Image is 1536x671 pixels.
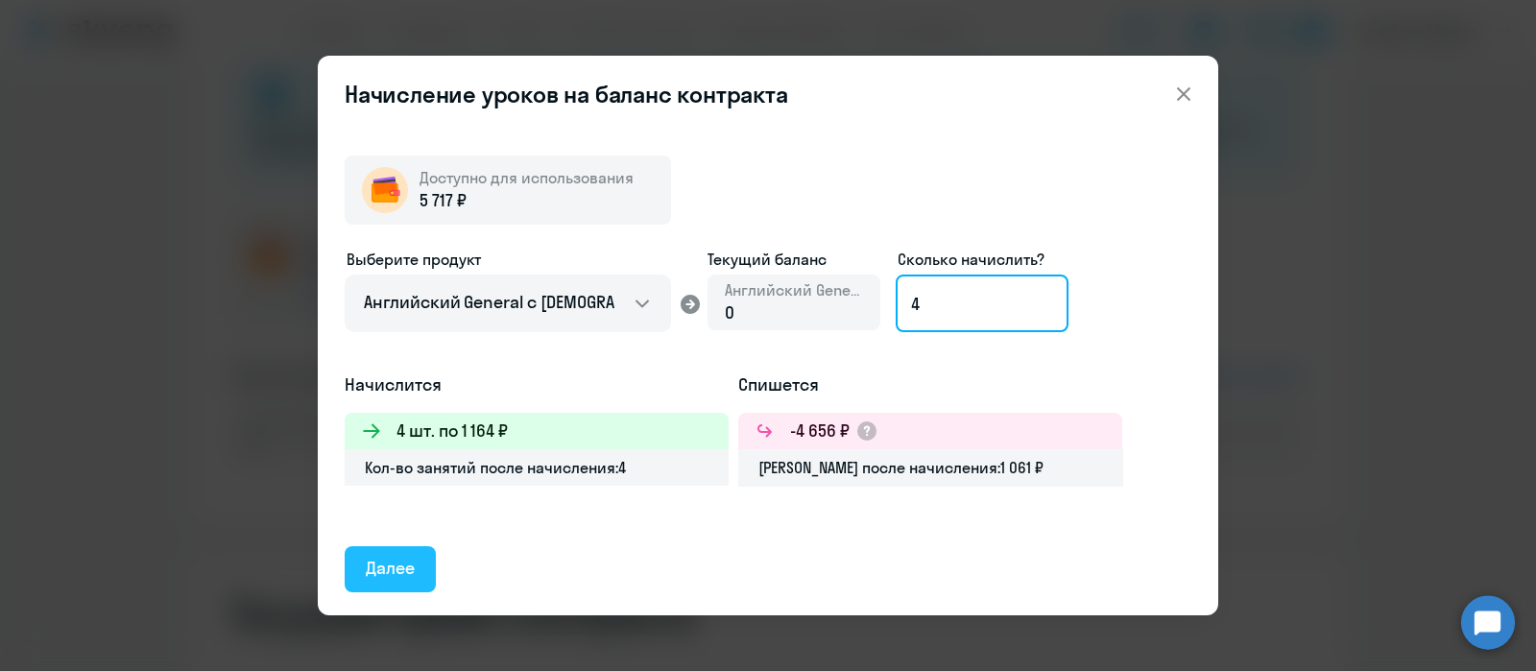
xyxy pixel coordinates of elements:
[345,372,729,397] h5: Начислится
[362,167,408,213] img: wallet-circle.png
[420,168,634,187] span: Доступно для использования
[396,419,508,443] h3: 4 шт. по 1 164 ₽
[366,556,415,581] div: Далее
[347,250,481,269] span: Выберите продукт
[738,372,1122,397] h5: Спишется
[790,419,850,443] h3: -4 656 ₽
[725,279,863,300] span: Английский General
[738,449,1122,486] div: [PERSON_NAME] после начисления: 1 061 ₽
[345,546,436,592] button: Далее
[420,188,467,213] span: 5 717 ₽
[725,301,734,324] span: 0
[708,248,880,271] span: Текущий баланс
[345,449,729,486] div: Кол-во занятий после начисления: 4
[318,79,1218,109] header: Начисление уроков на баланс контракта
[898,250,1044,269] span: Сколько начислить?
